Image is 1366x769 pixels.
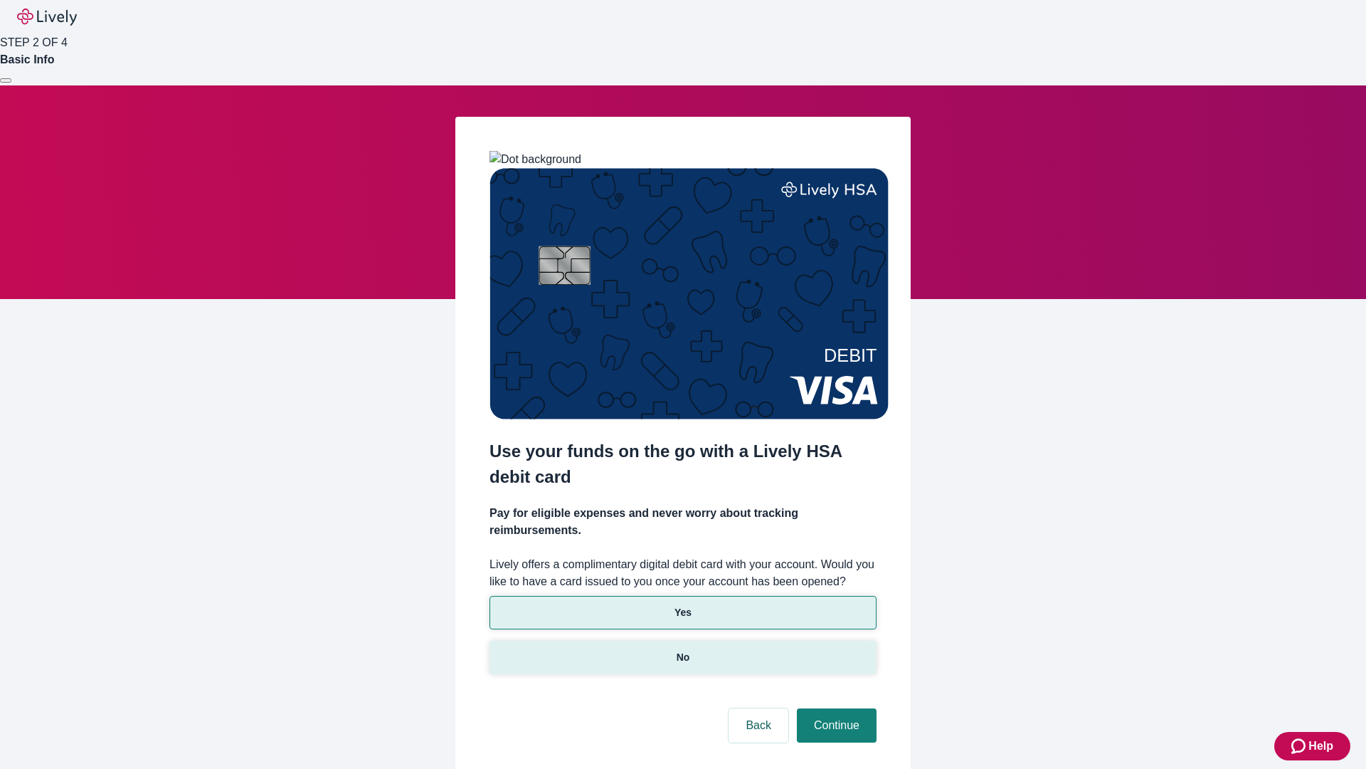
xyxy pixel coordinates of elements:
[489,168,889,419] img: Debit card
[489,556,877,590] label: Lively offers a complimentary digital debit card with your account. Would you like to have a card...
[677,650,690,665] p: No
[1274,732,1350,760] button: Zendesk support iconHelp
[674,605,692,620] p: Yes
[729,708,788,743] button: Back
[17,9,77,26] img: Lively
[489,151,581,168] img: Dot background
[797,708,877,743] button: Continue
[489,505,877,539] h4: Pay for eligible expenses and never worry about tracking reimbursements.
[1291,738,1308,755] svg: Zendesk support icon
[489,596,877,629] button: Yes
[489,439,877,490] h2: Use your funds on the go with a Lively HSA debit card
[489,641,877,674] button: No
[1308,738,1333,755] span: Help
